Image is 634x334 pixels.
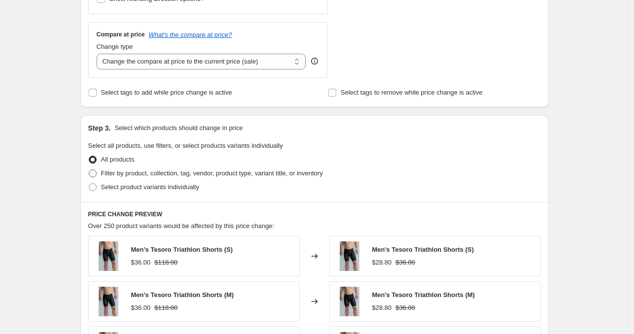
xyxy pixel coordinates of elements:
[154,258,177,267] strike: $118.00
[101,183,199,191] span: Select product variants individually
[310,56,319,66] div: help
[372,246,474,253] span: Men's Tesoro Triathlon Shorts (S)
[372,258,392,267] div: $28.80
[149,31,232,38] button: What's the compare at price?
[88,210,541,218] h6: PRICE CHANGE PREVIEW
[372,303,392,313] div: $28.80
[97,43,133,50] span: Change type
[395,303,415,313] strike: $36.00
[88,123,111,133] h2: Step 3.
[341,89,483,96] span: Select tags to remove while price change is active
[114,123,243,133] p: Select which products should change in price
[395,258,415,267] strike: $36.00
[335,241,364,271] img: TesoroTriShorts1_80x.jpg
[94,241,123,271] img: TesoroTriShorts1_80x.jpg
[101,89,232,96] span: Select tags to add while price change is active
[372,291,475,299] span: Men's Tesoro Triathlon Shorts (M)
[101,156,135,163] span: All products
[154,303,177,313] strike: $118.00
[94,287,123,316] img: TesoroTriShorts1_80x.jpg
[131,291,234,299] span: Men's Tesoro Triathlon Shorts (M)
[88,142,283,149] span: Select all products, use filters, or select products variants individually
[335,287,364,316] img: TesoroTriShorts1_80x.jpg
[101,169,323,177] span: Filter by product, collection, tag, vendor, product type, variant title, or inventory
[131,246,233,253] span: Men's Tesoro Triathlon Shorts (S)
[131,303,151,313] div: $36.00
[131,258,151,267] div: $36.00
[97,31,145,38] h3: Compare at price
[88,222,275,230] span: Over 250 product variants would be affected by this price change:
